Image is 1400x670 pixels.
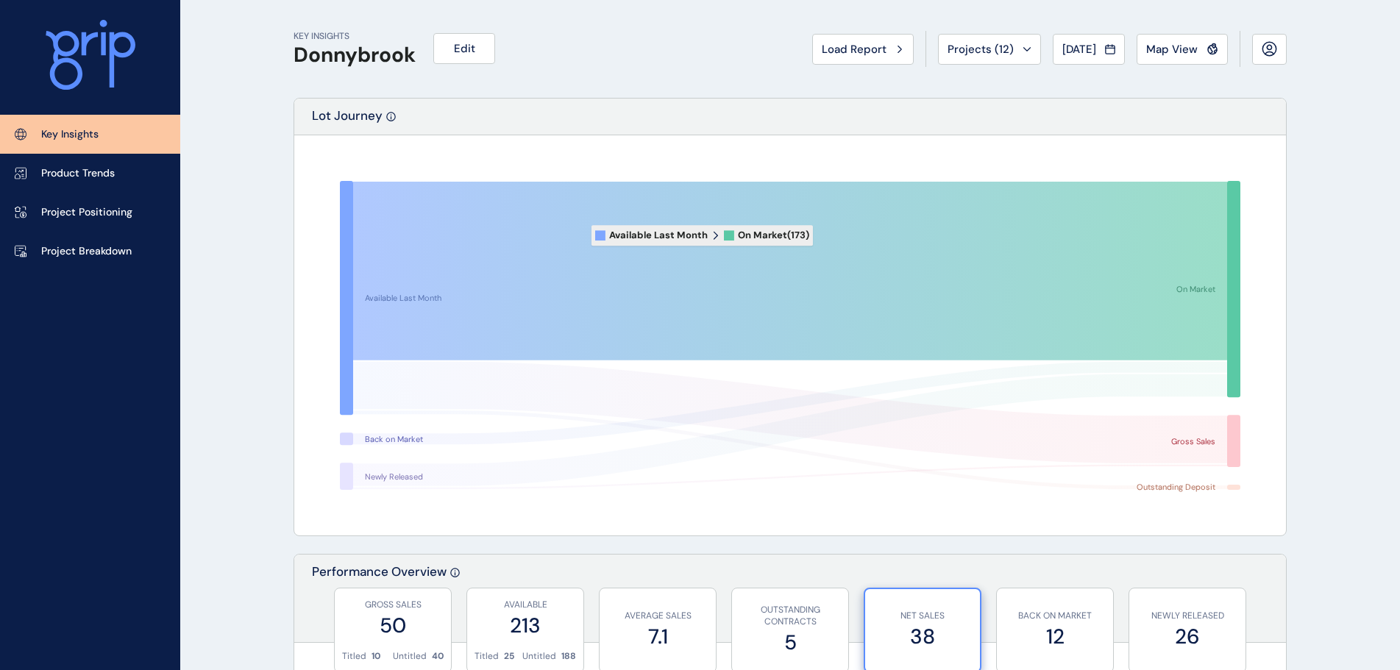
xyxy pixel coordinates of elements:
[739,628,841,657] label: 5
[1004,610,1106,622] p: BACK ON MARKET
[342,611,444,640] label: 50
[433,33,495,64] button: Edit
[1137,610,1238,622] p: NEWLY RELEASED
[822,42,886,57] span: Load Report
[873,622,973,651] label: 38
[812,34,914,65] button: Load Report
[41,127,99,142] p: Key Insights
[561,650,576,663] p: 188
[873,610,973,622] p: NET SALES
[948,42,1014,57] span: Projects ( 12 )
[41,166,115,181] p: Product Trends
[1137,34,1228,65] button: Map View
[938,34,1041,65] button: Projects (12)
[739,604,841,629] p: OUTSTANDING CONTRACTS
[1137,622,1238,651] label: 26
[342,599,444,611] p: GROSS SALES
[504,650,514,663] p: 25
[372,650,380,663] p: 10
[342,650,366,663] p: Titled
[607,622,708,651] label: 7.1
[475,599,576,611] p: AVAILABLE
[522,650,556,663] p: Untitled
[294,30,416,43] p: KEY INSIGHTS
[312,563,447,642] p: Performance Overview
[1146,42,1198,57] span: Map View
[475,611,576,640] label: 213
[607,610,708,622] p: AVERAGE SALES
[41,205,132,220] p: Project Positioning
[475,650,499,663] p: Titled
[1062,42,1096,57] span: [DATE]
[393,650,427,663] p: Untitled
[454,41,475,56] span: Edit
[41,244,132,259] p: Project Breakdown
[294,43,416,68] h1: Donnybrook
[432,650,444,663] p: 40
[312,107,383,135] p: Lot Journey
[1004,622,1106,651] label: 12
[1053,34,1125,65] button: [DATE]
